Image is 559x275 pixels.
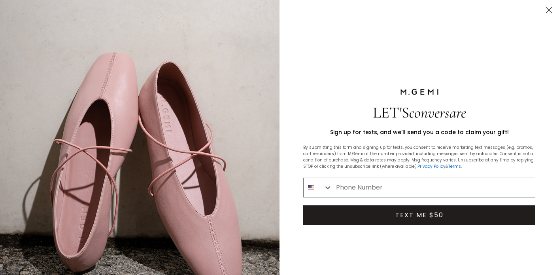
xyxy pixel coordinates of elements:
[332,178,535,197] input: Phone Number
[304,178,332,197] button: Search Countries
[308,184,314,191] img: United States
[303,205,535,225] button: TEXT ME $50
[330,128,509,136] span: Sign up for texts, and we’ll send you a code to claim your gift!
[373,103,466,122] span: LET'S
[400,88,439,95] img: M.Gemi
[409,103,466,122] span: conversare
[303,144,535,170] p: By submitting this form and signing up for texts, you consent to receive marketing text messages ...
[542,3,556,17] button: Close dialog
[448,163,461,169] a: Terms
[417,163,446,169] a: Privacy Policy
